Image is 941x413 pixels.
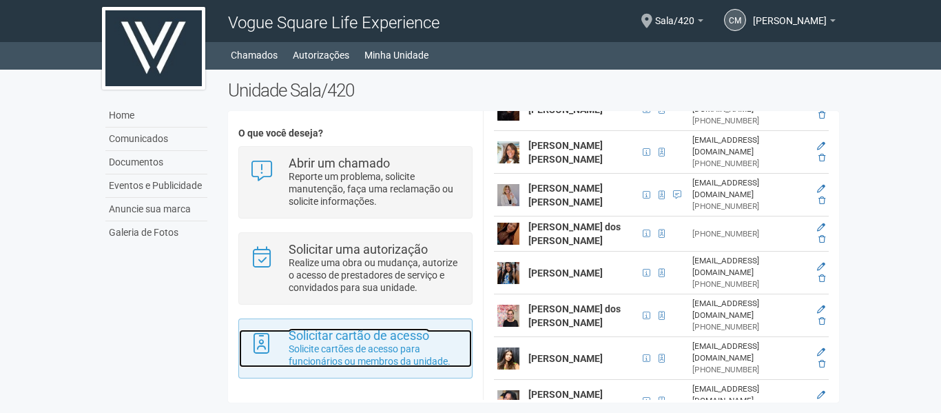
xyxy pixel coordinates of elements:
img: user.png [497,305,519,327]
a: Autorizações [293,46,349,65]
div: [EMAIL_ADDRESS][DOMAIN_NAME] [692,298,808,321]
img: user.png [497,262,519,284]
a: Editar membro [817,347,825,357]
a: Editar membro [817,184,825,194]
a: Excluir membro [818,274,825,283]
a: Anuncie sua marca [105,198,207,221]
a: Galeria de Fotos [105,221,207,244]
strong: [PERSON_NAME] dos [PERSON_NAME] [528,221,621,246]
span: Sala/420 [655,2,694,26]
strong: Abrir um chamado [289,156,390,170]
img: user.png [497,141,519,163]
img: user.png [497,184,519,206]
a: Comunicados [105,128,207,151]
strong: [PERSON_NAME] [528,353,603,364]
p: Solicite cartões de acesso para funcionários ou membros da unidade. [289,343,462,367]
div: [PHONE_NUMBER] [692,158,808,170]
a: Excluir membro [818,234,825,244]
a: Documentos [105,151,207,174]
a: Excluir membro [818,110,825,120]
img: user.png [497,390,519,412]
div: [EMAIL_ADDRESS][DOMAIN_NAME] [692,134,808,158]
img: user.png [497,223,519,245]
a: Editar membro [817,223,825,232]
h4: O que você deseja? [238,128,472,139]
strong: [PERSON_NAME] [528,268,603,279]
a: Excluir membro [818,316,825,326]
img: user.png [497,347,519,370]
span: Cirlene Miranda [753,2,827,26]
a: Chamados [231,46,278,65]
h2: Unidade Sala/420 [228,80,839,101]
a: Abrir um chamado Reporte um problema, solicite manutenção, faça uma reclamação ou solicite inform... [249,157,461,208]
a: Editar membro [817,262,825,272]
a: Eventos e Publicidade [105,174,207,198]
div: [EMAIL_ADDRESS][DOMAIN_NAME] [692,341,808,364]
a: Excluir membro [818,196,825,205]
div: [PHONE_NUMBER] [692,201,808,212]
a: Excluir membro [818,153,825,163]
a: Editar membro [817,141,825,151]
strong: [PERSON_NAME] [PERSON_NAME] [528,183,603,208]
a: Solicitar uma autorização Realize uma obra ou mudança, autorize o acesso de prestadores de serviç... [249,243,461,294]
div: [EMAIL_ADDRESS][DOMAIN_NAME] [692,255,808,279]
p: Realize uma obra ou mudança, autorize o acesso de prestadores de serviço e convidados para sua un... [289,256,462,294]
div: [PHONE_NUMBER] [692,228,808,240]
span: Vogue Square Life Experience [228,13,440,32]
div: [EMAIL_ADDRESS][DOMAIN_NAME] [692,177,808,201]
strong: [PERSON_NAME] dos [PERSON_NAME] [528,303,621,328]
p: Reporte um problema, solicite manutenção, faça uma reclamação ou solicite informações. [289,170,462,208]
div: [PHONE_NUMBER] [692,321,808,333]
a: Editar membro [817,390,825,400]
strong: Solicitar uma autorização [289,242,428,256]
div: [PHONE_NUMBER] [692,279,808,290]
a: [PERSON_NAME] [753,17,836,28]
a: Home [105,104,207,128]
strong: [PERSON_NAME] [PERSON_NAME] [528,140,603,165]
strong: Solicitar cartão de acesso [289,328,429,343]
a: Sala/420 [655,17,703,28]
a: Editar membro [817,305,825,314]
strong: [PERSON_NAME] [528,104,603,115]
a: Minha Unidade [364,46,428,65]
img: logo.jpg [102,7,205,90]
a: Excluir membro [818,359,825,369]
a: Solicitar cartão de acesso Solicite cartões de acesso para funcionários ou membros da unidade. [249,330,461,367]
div: [PHONE_NUMBER] [692,364,808,376]
a: CM [724,9,746,31]
div: [PHONE_NUMBER] [692,115,808,127]
div: [EMAIL_ADDRESS][DOMAIN_NAME] [692,383,808,407]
